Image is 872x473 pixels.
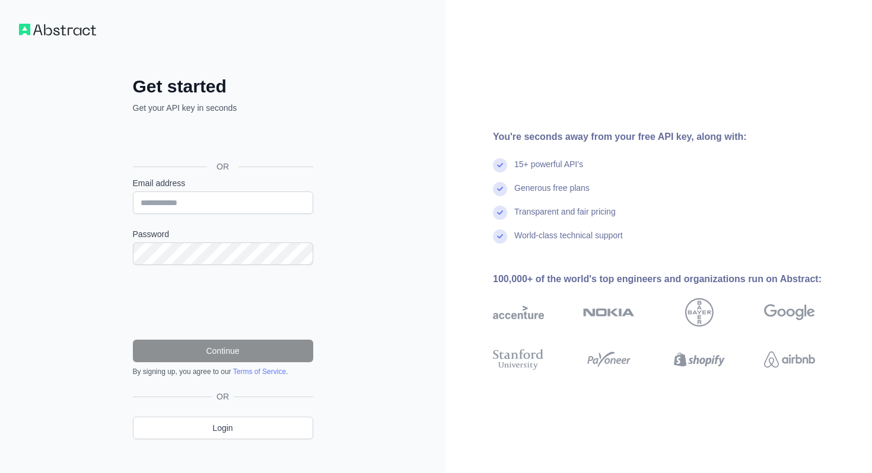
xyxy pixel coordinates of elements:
p: Get your API key in seconds [133,102,313,114]
div: You're seconds away from your free API key, along with: [493,130,853,144]
iframe: reCAPTCHA [133,279,313,325]
div: Generous free plans [514,182,590,206]
div: Transparent and fair pricing [514,206,616,229]
img: check mark [493,182,507,196]
div: 100,000+ of the world's top engineers and organizations run on Abstract: [493,272,853,286]
img: shopify [674,347,725,372]
span: OR [212,391,234,402]
img: accenture [493,298,544,327]
button: Continue [133,340,313,362]
img: check mark [493,158,507,172]
div: World-class technical support [514,229,623,253]
img: stanford university [493,347,544,372]
img: check mark [493,229,507,244]
div: By signing up, you agree to our . [133,367,313,376]
a: Terms of Service [233,367,286,376]
img: payoneer [583,347,634,372]
img: Workflow [19,24,96,36]
img: bayer [685,298,714,327]
img: google [764,298,815,327]
h2: Get started [133,76,313,97]
img: airbnb [764,347,815,372]
iframe: Sign in with Google Button [127,127,317,153]
a: Login [133,417,313,439]
label: Password [133,228,313,240]
div: 15+ powerful API's [514,158,583,182]
img: nokia [583,298,634,327]
img: check mark [493,206,507,220]
span: OR [207,161,238,172]
label: Email address [133,177,313,189]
